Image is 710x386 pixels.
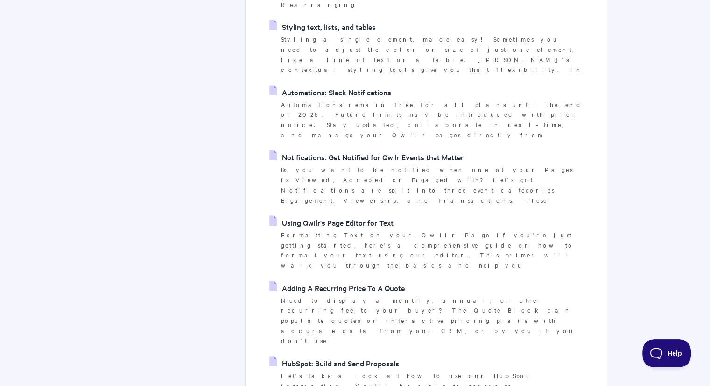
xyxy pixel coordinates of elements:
[281,100,583,140] p: Automations remain free for all plans until the end of 2025. Future limits may be introduced with...
[281,230,583,271] p: Formatting Text on your Qwilr Page If you're just getting started, here's a comprehensive guide o...
[269,20,375,34] a: Styling text, lists, and tables
[269,150,463,164] a: Notifications: Get Notified for Qwilr Events that Matter
[269,281,404,295] a: Adding A Recurring Price To A Quote
[281,295,583,346] p: Need to display a monthly, annual, or other recurring fee to your buyer? The Quote Block can popu...
[281,34,583,75] p: Styling a single element, made easy! Sometimes you need to adjust the color or size of just one e...
[269,215,393,229] a: Using Qwilr's Page Editor for Text
[281,164,583,205] p: Do you want to be notified when one of your Pages is Viewed, Accepted or Engaged with? Let's go! ...
[642,339,691,367] iframe: Toggle Customer Support
[269,356,399,370] a: HubSpot: Build and Send Proposals
[269,85,391,99] a: Automations: Slack Notifications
